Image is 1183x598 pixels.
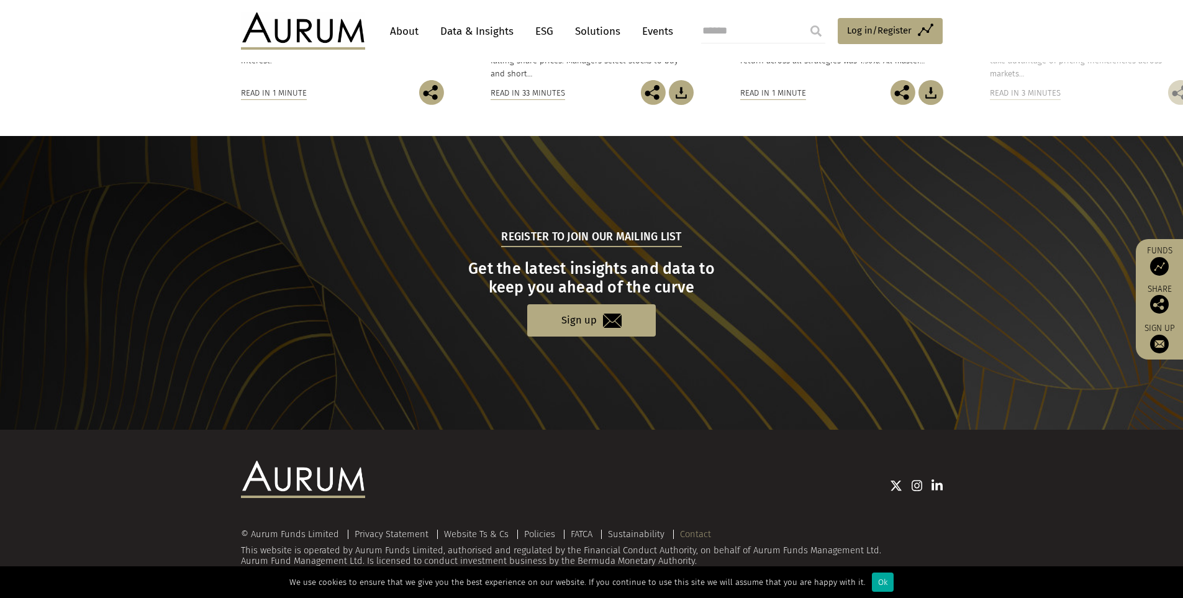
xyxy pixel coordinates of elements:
img: Access Funds [1150,257,1169,276]
a: Website Ts & Cs [444,528,509,540]
a: FATCA [571,528,592,540]
a: Data & Insights [434,20,520,43]
img: Sign up to our newsletter [1150,335,1169,353]
a: Log in/Register [838,18,943,44]
h3: Get the latest insights and data to keep you ahead of the curve [242,260,941,297]
img: Download Article [918,80,943,105]
div: Read in 1 minute [241,86,307,100]
a: Funds [1142,245,1177,276]
a: ESG [529,20,560,43]
a: Privacy Statement [355,528,428,540]
h5: Register to join our mailing list [501,229,681,247]
a: About [384,20,425,43]
div: Read in 33 minutes [491,86,565,100]
div: Share [1142,285,1177,314]
a: Sustainability [608,528,664,540]
img: Share this post [419,80,444,105]
img: Twitter icon [890,479,902,492]
div: Ok [872,573,894,592]
div: © Aurum Funds Limited [241,530,345,539]
img: Instagram icon [912,479,923,492]
div: Read in 1 minute [740,86,806,100]
img: Aurum [241,12,365,50]
span: Log in/Register [847,23,912,38]
img: Download Article [669,80,694,105]
a: Solutions [569,20,627,43]
a: Events [636,20,673,43]
img: Linkedin icon [931,479,943,492]
img: Share this post [891,80,915,105]
a: Sign up [1142,323,1177,353]
input: Submit [804,19,828,43]
div: Read in 3 minutes [990,86,1061,100]
img: Share this post [641,80,666,105]
a: Sign up [527,304,656,336]
a: Contact [680,528,711,540]
img: Aurum Logo [241,461,365,498]
a: Policies [524,528,555,540]
div: This website is operated by Aurum Funds Limited, authorised and regulated by the Financial Conduc... [241,529,943,567]
img: Share this post [1150,295,1169,314]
